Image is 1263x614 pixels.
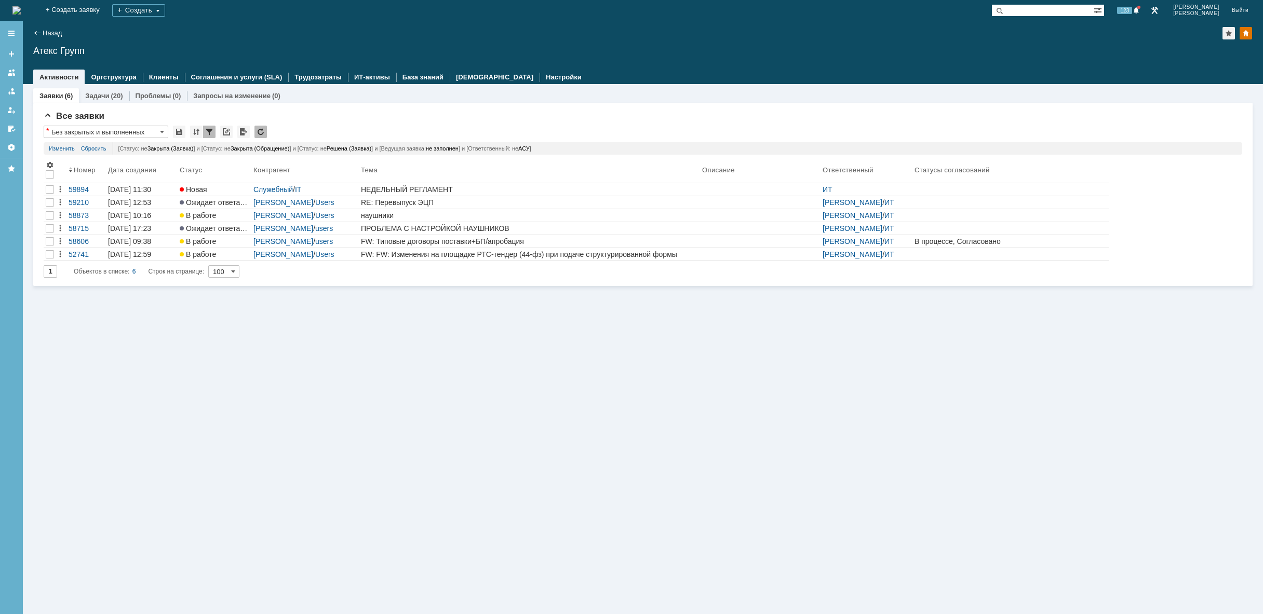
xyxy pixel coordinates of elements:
div: Сортировка... [190,126,203,138]
a: [PERSON_NAME] [253,250,313,258]
a: Перейти на домашнюю страницу [12,6,21,15]
span: [PERSON_NAME] [1173,10,1219,17]
a: База знаний [402,73,444,81]
a: [PERSON_NAME] [253,198,313,207]
div: Действия [56,224,64,233]
div: [DATE] 11:30 [108,185,151,194]
a: users [315,237,333,245]
a: Настройки [3,139,20,156]
a: RE: Перевыпуск ЭЦП [359,196,700,209]
div: [DATE] 09:38 [108,237,151,245]
div: Действия [56,211,64,220]
a: Мои согласования [3,120,20,137]
a: [DATE] 12:59 [106,248,178,261]
div: Изменить домашнюю страницу [1240,27,1252,39]
a: В работе [178,235,251,248]
a: 58873 [66,209,106,222]
a: [DATE] 12:53 [106,196,178,209]
div: (0) [272,92,280,100]
a: [PERSON_NAME] [253,211,313,220]
a: ИТ-активы [354,73,390,81]
div: 58606 [69,237,104,245]
a: ИТ [884,250,894,258]
span: Закрыта (Заявка) [147,145,194,152]
th: Статус [178,159,251,183]
a: FW: Типовые договоры поставки+БП/апробация [359,235,700,248]
span: Объектов в списке: [74,268,129,275]
a: Мои заявки [3,102,20,118]
span: В работе [180,250,216,258]
div: 58715 [69,224,104,233]
a: [PERSON_NAME] [823,211,882,220]
div: / [823,250,910,258]
div: [DATE] 12:59 [108,250,151,258]
div: Добавить в избранное [1222,27,1235,39]
div: Номер [74,166,96,174]
th: Номер [66,159,106,183]
div: / [823,237,910,245]
a: Настройки [546,73,582,81]
div: 59894 [69,185,104,194]
div: Атекс Групп [33,46,1253,56]
a: users [315,224,333,233]
div: FW: Типовые договоры поставки+БП/апробация [361,237,698,245]
span: 123 [1117,7,1132,14]
a: Запросы на изменение [193,92,271,100]
a: Ожидает ответа контрагента [178,222,251,235]
a: ИТ [884,211,894,220]
div: Действия [56,185,64,194]
th: Ответственный [821,159,912,183]
a: [PERSON_NAME] [823,250,882,258]
a: Изменить [49,142,75,155]
a: Users [315,211,334,220]
a: 58715 [66,222,106,235]
div: (6) [64,92,73,100]
a: Новая [178,183,251,196]
div: Описание [702,166,735,174]
span: Расширенный поиск [1094,5,1104,15]
a: Заявки в моей ответственности [3,83,20,100]
a: [DATE] 10:16 [106,209,178,222]
span: АСУ [518,145,530,152]
div: наушники [361,211,698,220]
a: ИТ [884,237,894,245]
a: В работе [178,248,251,261]
div: / [823,211,910,220]
div: Статус [180,166,203,174]
div: / [253,237,357,245]
a: Оргструктура [91,73,136,81]
div: Скопировать ссылку на список [220,126,233,138]
div: FW: FW: Изменения на площадке РТС-тендер (44-фз) при подаче структурированной формы заявки [361,250,698,258]
a: ПРОБЛЕМА С НАСТРОЙКОЙ НАУШНИКОВ [359,222,700,235]
div: / [253,250,357,258]
div: 58873 [69,211,104,220]
span: Настройки [46,161,54,169]
div: [DATE] 12:53 [108,198,151,207]
a: наушники [359,209,700,222]
a: Заявки [39,92,63,100]
span: Все заявки [44,111,104,121]
a: [PERSON_NAME] [823,237,882,245]
div: Дата создания [108,166,158,174]
a: 52741 [66,248,106,261]
span: Новая [180,185,207,194]
div: Сохранить вид [173,126,185,138]
div: (0) [172,92,181,100]
div: Тема [361,166,378,174]
div: Действия [56,250,64,258]
span: Закрыта (Обращение) [231,145,290,152]
a: Ожидает ответа контрагента [178,196,251,209]
a: Проблемы [136,92,171,100]
a: [PERSON_NAME] [253,224,313,233]
span: не заполнен [426,145,459,152]
div: / [253,224,357,233]
a: [PERSON_NAME] [823,224,882,233]
a: 59210 [66,196,106,209]
div: Настройки списка отличаются от сохраненных в виде [46,127,49,134]
a: [DATE] 17:23 [106,222,178,235]
div: 59210 [69,198,104,207]
a: В процессе, Согласовано [912,235,1109,248]
a: Сбросить [81,142,106,155]
div: [Статус: не ] и [Статус: не ] и [Статус: не ] и [Ведущая заявка: ] и [Ответственный: не ] [113,142,1237,155]
i: Строк на странице: [74,265,204,278]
